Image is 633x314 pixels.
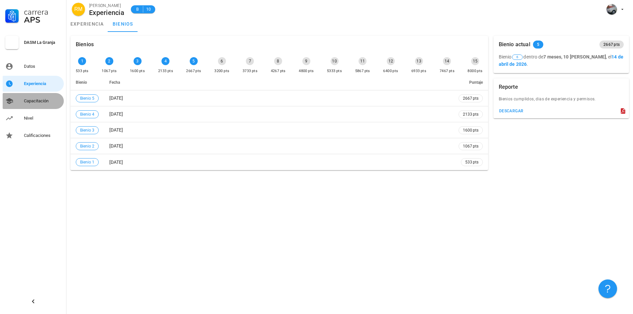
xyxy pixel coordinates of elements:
div: avatar [606,4,617,15]
th: Puntaje [453,74,488,90]
span: 1600 pts [463,127,478,134]
span: 5 [537,41,539,49]
span: Bienio 4 [80,111,94,118]
div: 3 [134,57,142,65]
span: 2133 pts [463,111,478,118]
div: 11 [359,57,367,65]
div: 1067 pts [102,68,117,74]
a: Nivel [3,110,64,126]
span: Bienio dentro de , [499,54,607,59]
span: Bienio 3 [80,127,94,134]
div: Reporte [499,78,518,96]
div: 4 [161,57,169,65]
b: 7 meses, 10 [PERSON_NAME] [543,54,606,59]
div: 5333 pts [327,68,342,74]
div: 533 pts [76,68,89,74]
span: B [135,6,140,13]
div: Experiencia [24,81,61,86]
div: Bienio actual [499,36,530,53]
div: 3733 pts [243,68,258,74]
span: [DATE] [109,127,123,133]
div: 2133 pts [158,68,173,74]
a: Experiencia [3,76,64,92]
div: 10 [331,57,339,65]
a: Calificaciones [3,128,64,144]
div: Datos [24,64,61,69]
span: [DATE] [109,159,123,165]
div: 2 [105,57,113,65]
div: Carrera [24,8,61,16]
a: experiencia [66,16,108,32]
div: Experiencia [89,9,124,16]
a: Datos [3,58,64,74]
span: 10 [146,6,151,13]
div: 15 [471,57,479,65]
div: Bienios cumplidos, dias de experiencia y permisos. [493,96,629,106]
span: 2667 pts [463,95,478,102]
div: 2667 pts [186,68,201,74]
a: Capacitación [3,93,64,109]
div: descargar [499,109,524,113]
div: Calificaciones [24,133,61,138]
div: avatar [72,3,85,16]
div: Nivel [24,116,61,121]
div: 4800 pts [299,68,314,74]
div: 1600 pts [130,68,145,74]
div: 7 [246,57,254,65]
div: 6400 pts [383,68,398,74]
div: 5 [190,57,198,65]
div: 4267 pts [271,68,286,74]
div: 8 [274,57,282,65]
button: descargar [496,106,526,116]
a: bienios [108,16,138,32]
div: 13 [415,57,423,65]
span: 1067 pts [463,143,478,150]
div: DASM La Granja [24,40,61,45]
div: Bienios [76,36,94,53]
span: Fecha [109,80,120,85]
div: APS [24,16,61,24]
span: Puntaje [469,80,483,85]
th: Bienio [70,74,104,90]
span: RM [74,3,83,16]
div: 12 [387,57,395,65]
div: [PERSON_NAME] [89,2,124,9]
div: 5867 pts [355,68,370,74]
div: 6933 pts [411,68,426,74]
div: 3200 pts [214,68,229,74]
span: Bienio 1 [80,158,94,166]
div: 8000 pts [468,68,482,74]
span: 2667 pts [603,41,620,49]
div: 9 [302,57,310,65]
span: Bienio 2 [80,143,94,150]
span: [DATE] [109,111,123,117]
div: 1 [78,57,86,65]
div: 7467 pts [440,68,455,74]
th: Fecha [104,74,453,90]
div: Capacitación [24,98,61,104]
span: [DATE] [109,95,123,101]
span: Bienio [76,80,87,85]
span: 6 [516,55,518,59]
span: 533 pts [465,159,478,165]
span: Bienio 5 [80,95,94,102]
div: 14 [443,57,451,65]
span: [DATE] [109,143,123,149]
div: 6 [218,57,226,65]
